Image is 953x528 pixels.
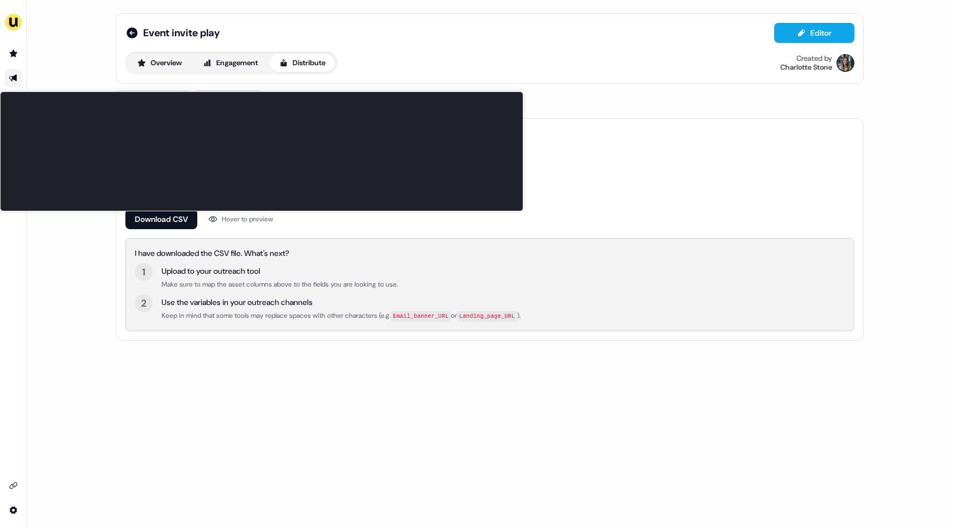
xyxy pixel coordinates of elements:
div: Created by [796,54,832,63]
div: Charlotte Stone [780,63,832,72]
a: Export to CSV [195,90,261,112]
a: Editor [774,28,854,40]
a: Go to prospects [4,45,22,62]
a: Go to integrations [4,477,22,495]
button: Download CSV [125,209,197,229]
code: Email_banner_URL [391,311,451,322]
div: I have downloaded the CSV file. What's next? [135,248,845,259]
a: Sync to CRM [116,90,190,112]
div: Keep in mind that some tools may replace spaces with other characters (e.g. or ). [162,310,521,322]
div: 1 [142,265,145,279]
a: Go to integrations [4,501,22,519]
a: Go to outbound experience [4,69,22,87]
div: Upload to your outreach tool [162,265,398,277]
div: 2 [141,297,147,310]
code: Landing_page_URL [457,311,517,322]
div: Use the variables in your outreach channels [162,297,521,308]
div: Hover to preview [222,214,273,225]
div: Make sure to map the asset columns above to the fields you are looking to use. [162,279,398,290]
button: Distribute [270,54,335,72]
span: Event invite play [143,26,220,40]
button: Overview [128,54,191,72]
img: Charlotte [837,54,854,72]
button: Engagement [193,54,268,72]
button: Editor [774,23,854,43]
